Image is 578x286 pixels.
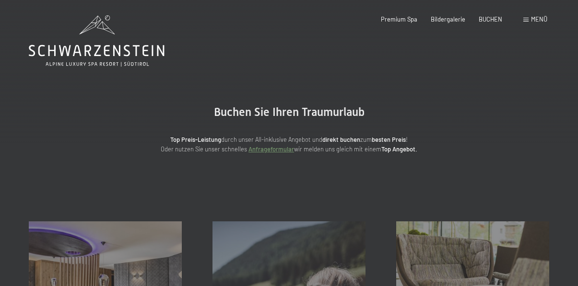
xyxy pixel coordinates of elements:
[431,15,465,23] a: Bildergalerie
[322,136,360,143] strong: direkt buchen
[97,135,481,154] p: durch unser All-inklusive Angebot und zum ! Oder nutzen Sie unser schnelles wir melden uns gleich...
[372,136,406,143] strong: besten Preis
[479,15,502,23] a: BUCHEN
[170,136,221,143] strong: Top Preis-Leistung
[214,105,365,119] span: Buchen Sie Ihren Traumurlaub
[381,145,417,153] strong: Top Angebot.
[381,15,417,23] a: Premium Spa
[531,15,547,23] span: Menü
[248,145,294,153] a: Anfrageformular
